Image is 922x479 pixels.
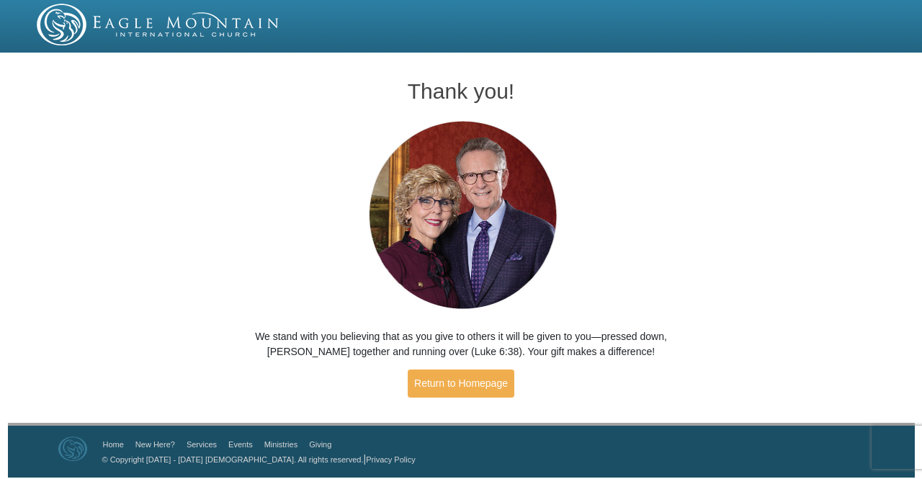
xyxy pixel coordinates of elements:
[37,4,280,45] img: EMIC
[264,440,297,449] a: Ministries
[366,455,415,464] a: Privacy Policy
[102,455,364,464] a: © Copyright [DATE] - [DATE] [DEMOGRAPHIC_DATA]. All rights reserved.
[228,440,253,449] a: Events
[103,440,124,449] a: Home
[238,329,684,359] p: We stand with you believing that as you give to others it will be given to you—pressed down, [PER...
[187,440,217,449] a: Services
[408,370,514,398] a: Return to Homepage
[97,452,416,467] p: |
[58,437,87,461] img: Eagle Mountain International Church
[135,440,175,449] a: New Here?
[355,117,568,315] img: Pastors George and Terri Pearsons
[309,440,331,449] a: Giving
[238,79,684,103] h1: Thank you!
